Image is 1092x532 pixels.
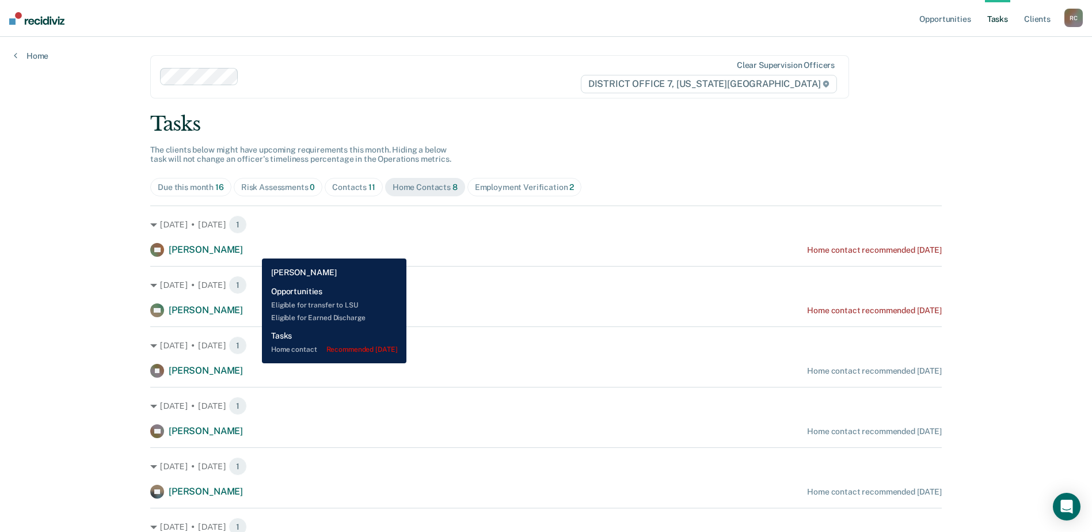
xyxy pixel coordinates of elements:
[569,183,574,192] span: 2
[581,75,837,93] span: DISTRICT OFFICE 7, [US_STATE][GEOGRAPHIC_DATA]
[807,427,942,436] div: Home contact recommended [DATE]
[150,397,942,415] div: [DATE] • [DATE] 1
[229,276,247,294] span: 1
[150,457,942,476] div: [DATE] • [DATE] 1
[14,51,48,61] a: Home
[158,183,224,192] div: Due this month
[737,60,835,70] div: Clear supervision officers
[169,486,243,497] span: [PERSON_NAME]
[150,215,942,234] div: [DATE] • [DATE] 1
[1064,9,1083,27] div: R C
[475,183,574,192] div: Employment Verification
[229,397,247,415] span: 1
[807,487,942,497] div: Home contact recommended [DATE]
[393,183,458,192] div: Home Contacts
[332,183,375,192] div: Contacts
[368,183,375,192] span: 11
[169,365,243,376] span: [PERSON_NAME]
[150,112,942,136] div: Tasks
[807,245,942,255] div: Home contact recommended [DATE]
[215,183,224,192] span: 16
[807,366,942,376] div: Home contact recommended [DATE]
[1064,9,1083,27] button: RC
[150,276,942,294] div: [DATE] • [DATE] 1
[229,457,247,476] span: 1
[150,336,942,355] div: [DATE] • [DATE] 1
[229,215,247,234] span: 1
[229,336,247,355] span: 1
[1053,493,1080,520] div: Open Intercom Messenger
[169,244,243,255] span: [PERSON_NAME]
[452,183,458,192] span: 8
[169,425,243,436] span: [PERSON_NAME]
[150,145,451,164] span: The clients below might have upcoming requirements this month. Hiding a below task will not chang...
[169,305,243,316] span: [PERSON_NAME]
[807,306,942,316] div: Home contact recommended [DATE]
[241,183,315,192] div: Risk Assessments
[9,12,64,25] img: Recidiviz
[310,183,315,192] span: 0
